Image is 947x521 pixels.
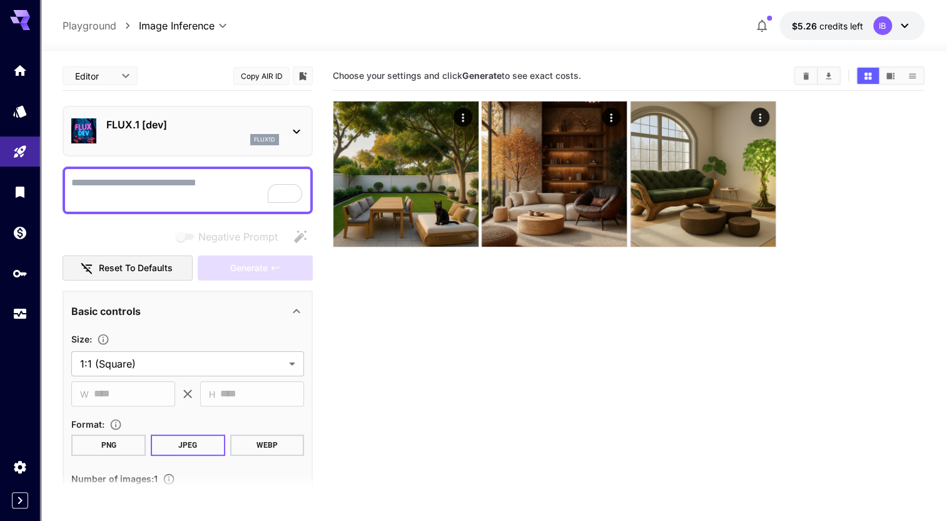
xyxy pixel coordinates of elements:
div: Basic controls [71,296,304,326]
span: Negative Prompt [198,229,278,244]
img: 2Q== [482,101,627,247]
nav: breadcrumb [63,18,139,33]
span: Choose your settings and click to see exact costs. [333,70,581,81]
div: $5.25502 [792,19,863,33]
div: Settings [13,459,28,475]
b: Generate [462,70,502,81]
span: Editor [75,70,114,83]
p: flux1d [254,135,275,144]
span: W [80,387,89,401]
button: Show images in video view [879,68,901,84]
div: Models [13,103,28,119]
img: 2Q== [333,101,479,247]
button: Expand sidebar [12,492,28,508]
button: Reset to defaults [63,255,193,281]
button: $5.25502IB [779,11,924,40]
div: Library [13,184,28,200]
p: Basic controls [71,304,141,319]
button: Copy AIR ID [233,67,290,85]
div: Playground [13,144,28,160]
button: Clear Images [795,68,817,84]
div: Actions [453,108,472,126]
div: Clear ImagesDownload All [794,66,841,85]
div: Home [13,63,28,78]
div: Actions [751,108,769,126]
span: Image Inference [139,18,215,33]
span: Format : [71,419,104,430]
div: Usage [13,306,28,322]
span: H [209,387,215,401]
textarea: To enrich screen reader interactions, please activate Accessibility in Grammarly extension settings [71,175,304,205]
div: IB [873,16,892,35]
span: 1:1 (Square) [80,356,284,371]
button: PNG [71,435,146,456]
button: Add to library [297,68,308,83]
p: FLUX.1 [dev] [106,117,279,132]
div: Wallet [13,225,28,240]
span: credits left [819,21,863,31]
div: Actions [602,108,620,126]
button: JPEG [151,435,225,456]
button: Show images in grid view [857,68,879,84]
span: Size : [71,334,92,344]
button: Adjust the dimensions of the generated image by specifying its width and height in pixels, or sel... [92,333,114,346]
img: 2Q== [630,101,776,247]
div: Show images in grid viewShow images in video viewShow images in list view [856,66,924,85]
span: Negative prompts are not compatible with the selected model. [173,229,288,244]
div: FLUX.1 [dev]flux1d [71,112,304,150]
button: WEBP [230,435,305,456]
button: Show images in list view [901,68,923,84]
span: $5.26 [792,21,819,31]
a: Playground [63,18,116,33]
div: API Keys [13,266,28,281]
button: Choose the file format for the output image. [104,418,127,431]
button: Download All [818,68,839,84]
